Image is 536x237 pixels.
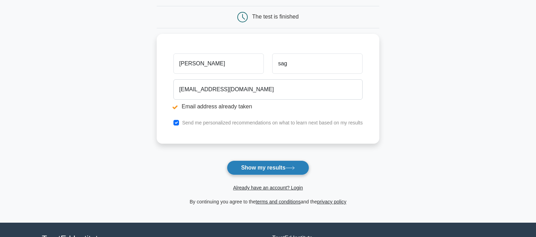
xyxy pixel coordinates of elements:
input: First name [173,53,264,74]
a: Already have an account? Login [233,185,303,191]
div: By continuing you agree to the and the [152,197,384,206]
input: Last name [272,53,363,74]
label: Send me personalized recommendations on what to learn next based on my results [182,120,363,125]
input: Email [173,79,363,100]
li: Email address already taken [173,102,363,111]
button: Show my results [227,160,309,175]
a: privacy policy [317,199,347,204]
a: terms and conditions [256,199,301,204]
div: The test is finished [252,14,299,20]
